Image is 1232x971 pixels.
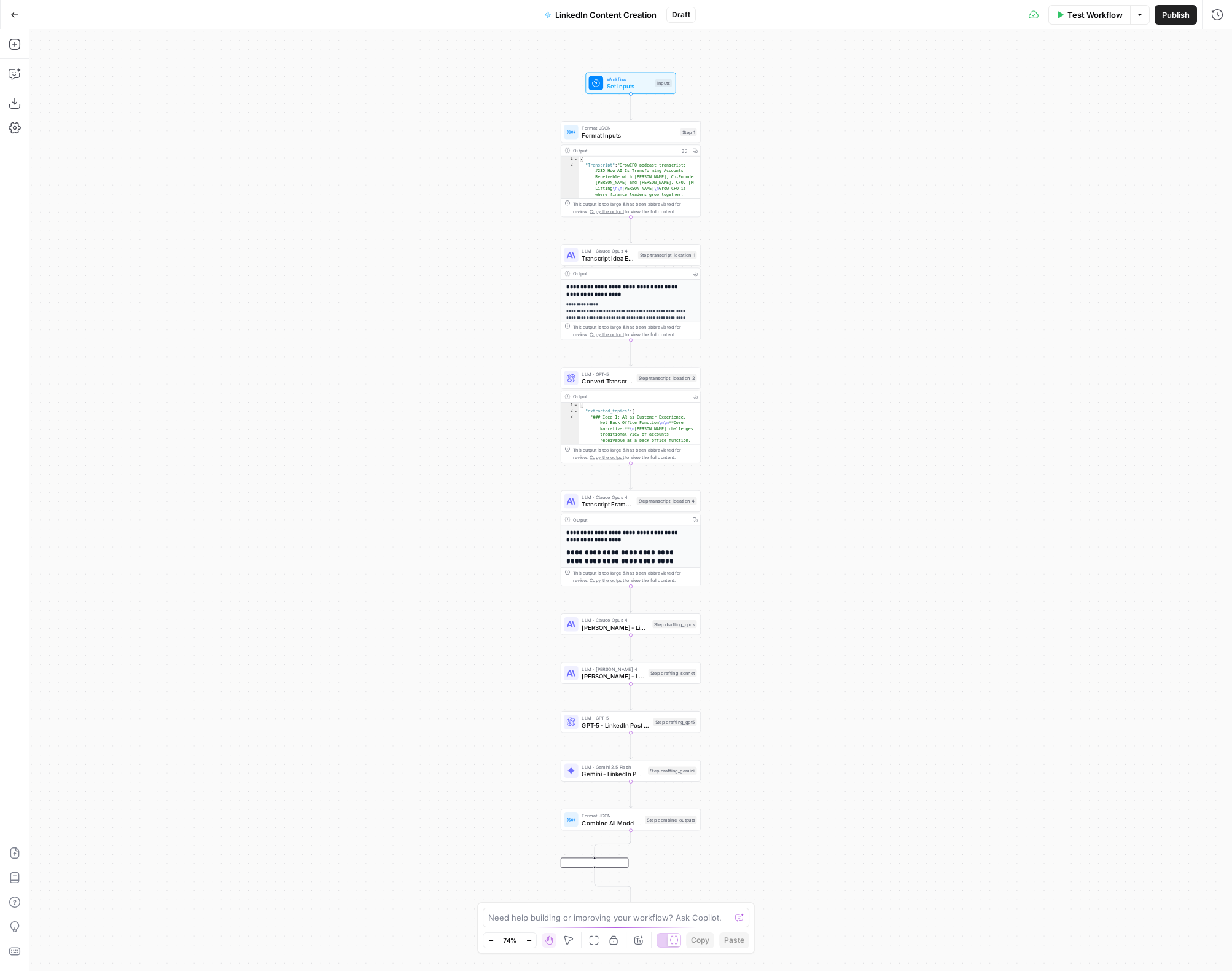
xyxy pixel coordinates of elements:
[590,578,624,583] span: Copy the output
[648,767,697,775] div: Step drafting_gemini
[503,935,517,945] span: 74%
[638,251,697,259] div: Step transcript_ideation_1
[561,414,579,826] div: 3
[582,763,644,771] span: LLM · Gemini 2.5 Flash
[630,782,632,808] g: Edge from step_drafting_gemini to step_combine_outputs
[630,217,632,243] g: Edge from step_1 to step_transcript_ideation_1
[573,393,687,401] div: Output
[561,121,701,217] div: Format JSONFormat InputsStep 1Output{ "Transcript":"GrowCFO podcast transcript: #235 How AI Is Tr...
[537,5,664,25] button: LinkedIn Content Creation
[691,935,709,946] span: Copy
[561,403,579,409] div: 1
[561,490,701,586] div: LLM · Claude Opus 4Transcript Framework SelectionStep transcript_ideation_4Output**** **** **** *...
[630,586,632,613] g: Edge from step_transcript_ideation_4 to step_drafting_opus
[573,516,687,524] div: Output
[607,76,652,83] span: Workflow
[1162,9,1190,21] span: Publish
[637,497,697,505] div: Step transcript_ideation_4
[655,79,672,87] div: Inputs
[582,493,633,501] span: LLM · Claude Opus 4
[719,932,749,948] button: Paste
[1048,5,1130,25] button: Test Workflow
[573,270,687,277] div: Output
[582,131,677,140] span: Format Inputs
[686,932,714,948] button: Copy
[607,82,652,91] span: Set Inputs
[630,684,632,710] g: Edge from step_drafting_sonnet to step_drafting_gpt5
[593,830,631,857] g: Edge from step_combine_outputs to step_final_comparison
[573,147,676,154] div: Output
[561,760,701,782] div: LLM · Gemini 2.5 FlashGemini - LinkedIn Post DraftingStep drafting_gemini
[582,623,649,632] span: [PERSON_NAME] - LinkedIn Post Drafting
[582,812,641,819] span: Format JSON
[595,867,632,905] g: Edge from step_final_comparison to end
[582,720,649,729] span: GPT-5 - LinkedIn Post Drafting
[590,331,624,337] span: Copy the output
[573,323,697,338] div: This output is too large & has been abbreviated for review. to view the full content.
[561,809,701,830] div: Format JSONCombine All Model Draft PostsStep combine_outputs
[574,403,579,409] span: Toggle code folding, rows 1 through 5
[574,409,579,415] span: Toggle code folding, rows 2 through 4
[574,157,579,163] span: Toggle code folding, rows 1 through 3
[555,9,657,21] span: LinkedIn Content Creation
[630,340,632,366] g: Edge from step_transcript_ideation_1 to step_transcript_ideation_2
[630,94,632,120] g: Edge from start to step_1
[561,157,579,163] div: 1
[561,368,701,463] div: LLM · GPT-5Convert Transcript Ideas to JSONStep transcript_ideation_2Output{ "extracted_topics":[...
[645,816,697,824] div: Step combine_outputs
[724,935,744,946] span: Paste
[590,208,624,214] span: Copy the output
[573,570,697,584] div: This output is too large & has been abbreviated for review. to view the full content.
[649,669,697,677] div: Step drafting_sonnet
[582,254,634,263] span: Transcript Idea Extraction
[637,374,697,382] div: Step transcript_ideation_2
[582,769,644,779] span: Gemini - LinkedIn Post Drafting
[561,613,701,635] div: LLM · Claude Opus 4[PERSON_NAME] - LinkedIn Post DraftingStep drafting_opus
[582,124,677,132] span: Format JSON
[582,818,641,827] span: Combine All Model Draft Posts
[582,248,634,255] span: LLM · Claude Opus 4
[630,733,632,759] g: Edge from step_drafting_gpt5 to step_drafting_gemini
[561,662,701,684] div: LLM · [PERSON_NAME] 4[PERSON_NAME] - LinkedIn Post DraftingStep drafting_sonnet
[653,718,697,726] div: Step drafting_gpt5
[652,620,696,628] div: Step drafting_opus
[672,9,690,20] span: Draft
[582,714,649,721] span: LLM · GPT-5
[561,711,701,733] div: LLM · GPT-5GPT-5 - LinkedIn Post DraftingStep drafting_gpt5
[561,244,701,340] div: LLM · Claude Opus 4Transcript Idea ExtractionStep transcript_ideation_1Output**** **** **** **** ...
[582,672,644,681] span: [PERSON_NAME] - LinkedIn Post Drafting
[582,371,633,378] span: LLM · GPT-5
[630,635,632,661] g: Edge from step_drafting_opus to step_drafting_sonnet
[573,446,697,461] div: This output is too large & has been abbreviated for review. to view the full content.
[680,128,697,136] div: Step 1
[630,463,632,490] g: Edge from step_transcript_ideation_2 to step_transcript_ideation_4
[561,73,701,94] div: WorkflowSet InputsInputs
[582,616,649,624] span: LLM · Claude Opus 4
[1067,9,1123,21] span: Test Workflow
[573,200,697,215] div: This output is too large & has been abbreviated for review. to view the full content.
[590,455,624,460] span: Copy the output
[582,666,644,673] span: LLM · [PERSON_NAME] 4
[582,500,633,509] span: Transcript Framework Selection
[582,377,633,386] span: Convert Transcript Ideas to JSON
[1155,5,1197,25] button: Publish
[561,409,579,415] div: 2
